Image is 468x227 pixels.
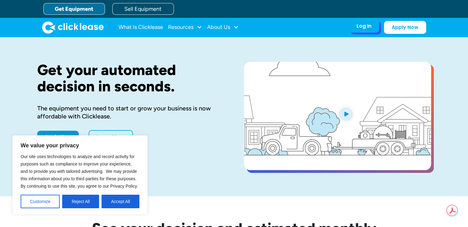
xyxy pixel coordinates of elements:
[12,135,148,215] div: We value your privacy
[357,23,371,29] div: Log In
[112,3,174,15] a: Sell Equipment
[37,62,224,94] h1: Get your automated decision in seconds.
[118,21,163,34] a: What Is Clicklease
[244,62,431,170] a: open lightbox
[37,104,224,120] div: The equipment you need to start or grow your business is now affordable with Clicklease.
[207,21,239,34] div: About Us
[42,21,104,34] img: Clicklease logo
[384,21,426,34] a: Apply Now
[89,130,133,144] a: Learn More
[338,105,354,122] img: Blue play button logo on a light blue circular background
[43,3,105,15] a: Get Equipment
[21,195,60,208] button: Customize
[21,154,138,189] span: Our site uses technologies to analyze and record activity for purposes such as compliance to impr...
[102,195,139,208] button: Accept All
[168,21,202,34] div: Resources
[42,21,104,34] a: home
[21,142,139,149] p: We value your privacy
[37,131,79,143] a: Apply Now
[62,195,99,208] button: Reject All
